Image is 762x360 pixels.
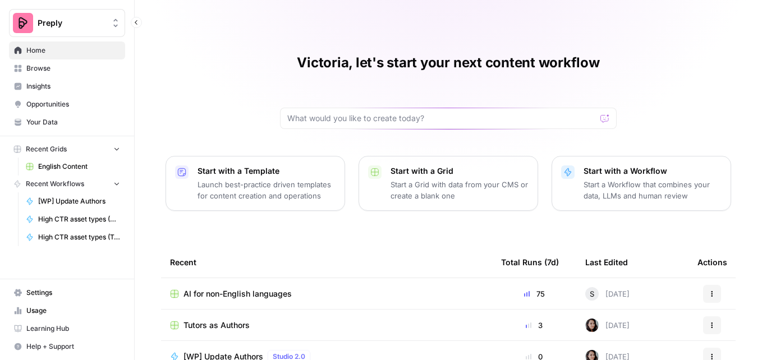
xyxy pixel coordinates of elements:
a: Learning Hub [9,320,125,338]
p: Start a Workflow that combines your data, LLMs and human review [584,179,722,201]
button: Recent Grids [9,141,125,158]
span: Help + Support [26,341,120,352]
span: AI for non-English languages [183,288,292,299]
span: English Content [38,161,120,172]
span: Home [26,45,120,56]
span: [WP] Update Authors [38,196,120,206]
p: Start with a Grid [391,165,529,177]
span: Learning Hub [26,324,120,334]
span: Your Data [26,117,120,127]
div: Total Runs (7d) [501,247,559,278]
button: Start with a GridStart a Grid with data from your CMS or create a blank one [359,156,538,211]
div: Actions [697,247,727,278]
a: Insights [9,77,125,95]
a: Browse [9,59,125,77]
input: What would you like to create today? [287,113,596,124]
a: Your Data [9,113,125,131]
h1: Victoria, let's start your next content workflow [297,54,599,72]
p: Start a Grid with data from your CMS or create a blank one [391,179,529,201]
div: [DATE] [585,287,630,301]
span: Insights [26,81,120,91]
div: Last Edited [585,247,628,278]
div: Recent [170,247,483,278]
span: Settings [26,288,120,298]
span: Recent Workflows [26,179,84,189]
a: Home [9,41,125,59]
p: Start with a Template [198,165,336,177]
span: Tutors as Authors [183,320,250,331]
span: Usage [26,306,120,316]
p: Start with a Workflow [584,165,722,177]
a: English Content [21,158,125,176]
a: [WP] Update Authors [21,192,125,210]
button: Recent Workflows [9,176,125,192]
div: 75 [501,288,567,299]
span: Opportunities [26,99,120,109]
button: Help + Support [9,338,125,356]
button: Start with a WorkflowStart a Workflow that combines your data, LLMs and human review [552,156,731,211]
span: High CTR asset types (MoFu) [38,214,120,224]
img: Preply Logo [13,13,33,33]
span: Browse [26,63,120,73]
p: Launch best-practice driven templates for content creation and operations [198,179,336,201]
img: 0od0somutai3rosqwdkhgswflu93 [585,319,599,332]
div: 3 [501,320,567,331]
span: High CTR asset types (ToFu) [38,232,120,242]
span: Preply [38,17,105,29]
a: High CTR asset types (MoFu) [21,210,125,228]
button: Start with a TemplateLaunch best-practice driven templates for content creation and operations [166,156,345,211]
div: [DATE] [585,319,630,332]
a: Settings [9,284,125,302]
span: Recent Grids [26,144,67,154]
a: AI for non-English languages [170,288,483,299]
span: S [590,288,594,299]
button: Workspace: Preply [9,9,125,37]
a: Tutors as Authors [170,320,483,331]
a: Opportunities [9,95,125,113]
a: Usage [9,302,125,320]
a: High CTR asset types (ToFu) [21,228,125,246]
